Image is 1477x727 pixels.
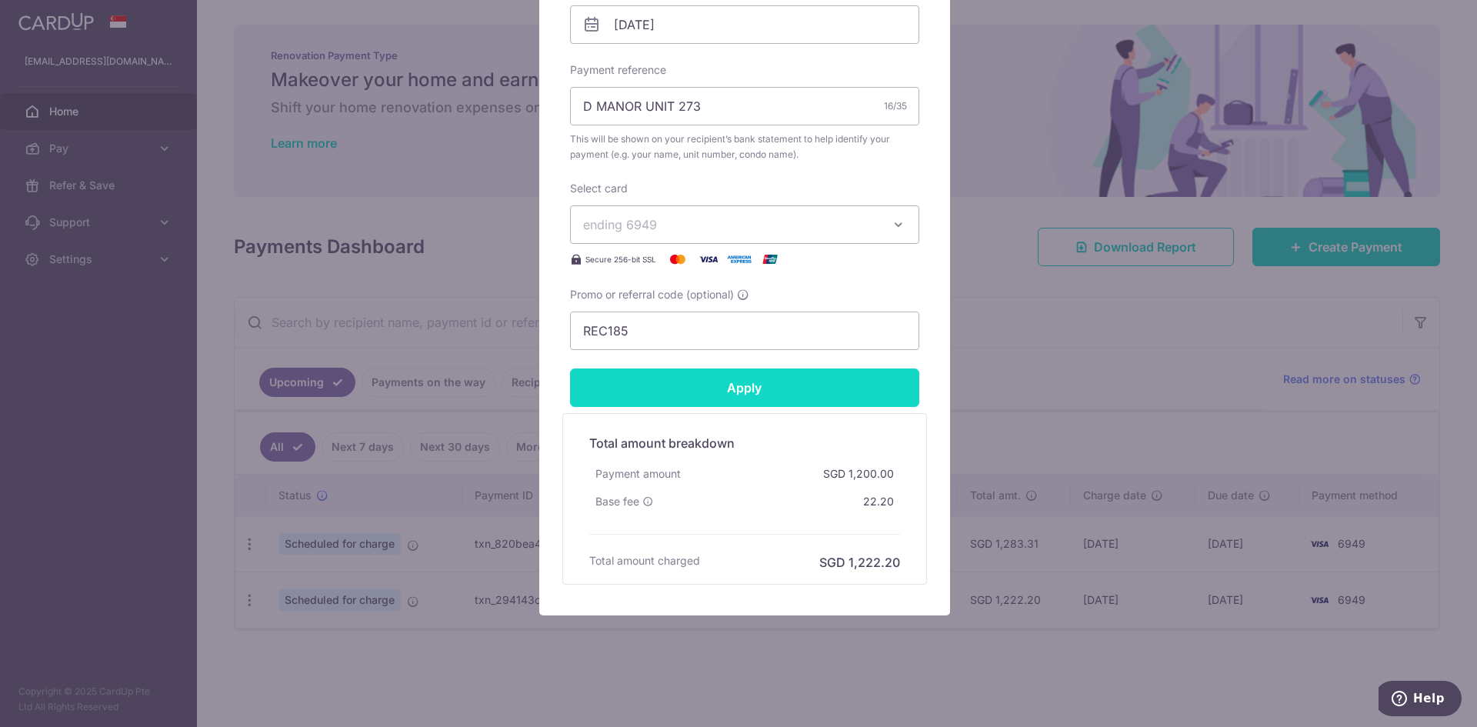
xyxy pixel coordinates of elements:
[570,369,919,407] input: Apply
[570,5,919,44] input: DD / MM / YYYY
[724,250,755,268] img: American Express
[570,287,734,302] span: Promo or referral code (optional)
[583,217,657,232] span: ending 6949
[884,98,907,114] div: 16/35
[585,253,656,265] span: Secure 256-bit SSL
[817,460,900,488] div: SGD 1,200.00
[693,250,724,268] img: Visa
[570,62,666,78] label: Payment reference
[1379,681,1462,719] iframe: Opens a widget where you can find more information
[662,250,693,268] img: Mastercard
[570,181,628,196] label: Select card
[819,553,900,572] h6: SGD 1,222.20
[570,205,919,244] button: ending 6949
[755,250,785,268] img: UnionPay
[595,494,639,509] span: Base fee
[589,434,900,452] h5: Total amount breakdown
[857,488,900,515] div: 22.20
[570,132,919,162] span: This will be shown on your recipient’s bank statement to help identify your payment (e.g. your na...
[589,460,687,488] div: Payment amount
[589,553,700,569] h6: Total amount charged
